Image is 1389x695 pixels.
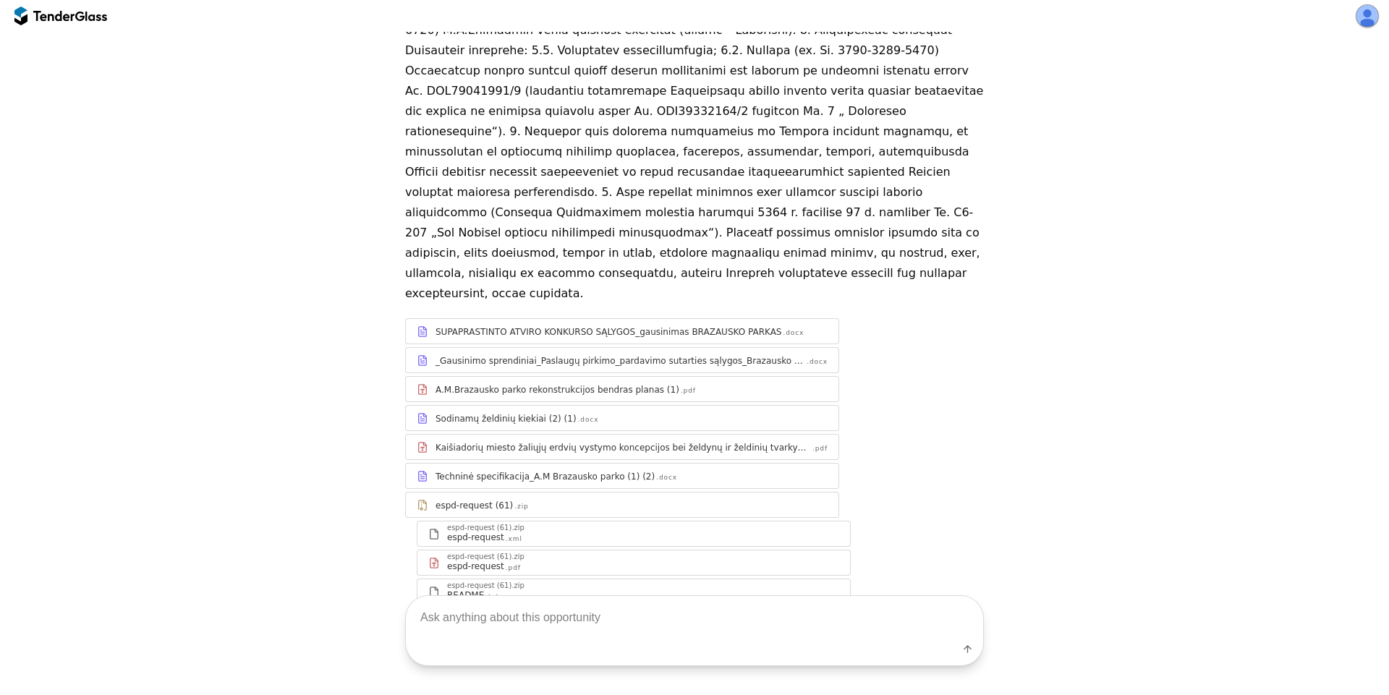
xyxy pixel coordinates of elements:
[807,357,828,367] div: .docx
[436,326,781,338] div: SUPAPRASTINTO ATVIRO KONKURSO SĄLYGOS_gausinimas BRAZAUSKO PARKAS
[436,355,805,367] div: _Gausinimo sprendiniai_Paslaugų pirkimo_pardavimo sutarties sąlygos_Brazausko a (2)
[405,347,839,373] a: _Gausinimo sprendiniai_Paslaugų pirkimo_pardavimo sutarties sąlygos_Brazausko a (2).docx
[436,500,513,511] div: espd-request (61)
[417,550,851,576] a: espd-request (61).zipespd-request.pdf
[436,413,577,425] div: Sodinamų želdinių kiekiai (2) (1)
[783,328,804,338] div: .docx
[436,471,655,482] div: Techninė specifikacija_A.M Brazausko parko (1) (2)
[417,521,851,547] a: espd-request (61).zipespd-request.xml
[405,434,839,460] a: Kaišiadorių miesto žaliųjų erdvių vystymo koncepcijos bei želdynų ir želdinių tvarkymo planas (1)...
[436,384,679,396] div: A.M.Brazausko parko rekonstrukcijos bendras planas (1)
[447,532,504,543] div: espd-request
[405,318,839,344] a: SUPAPRASTINTO ATVIRO KONKURSO SĄLYGOS_gausinimas BRAZAUSKO PARKAS.docx
[436,442,811,453] div: Kaišiadorių miesto žaliųjų erdvių vystymo koncepcijos bei želdynų ir želdinių tvarkymo planas (1)...
[578,415,599,425] div: .docx
[514,502,528,511] div: .zip
[405,405,839,431] a: Sodinamų želdinių kiekiai (2) (1).docx
[812,444,828,453] div: .pdf
[447,560,504,572] div: espd-request
[405,463,839,489] a: Techninė specifikacija_A.M Brazausko parko (1) (2).docx
[681,386,696,396] div: .pdf
[405,492,839,518] a: espd-request (61).zip
[506,563,521,573] div: .pdf
[447,553,524,560] div: espd-request (61).zip
[506,534,522,544] div: .xml
[447,524,524,532] div: espd-request (61).zip
[656,473,677,482] div: .docx
[405,376,839,402] a: A.M.Brazausko parko rekonstrukcijos bendras planas (1).pdf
